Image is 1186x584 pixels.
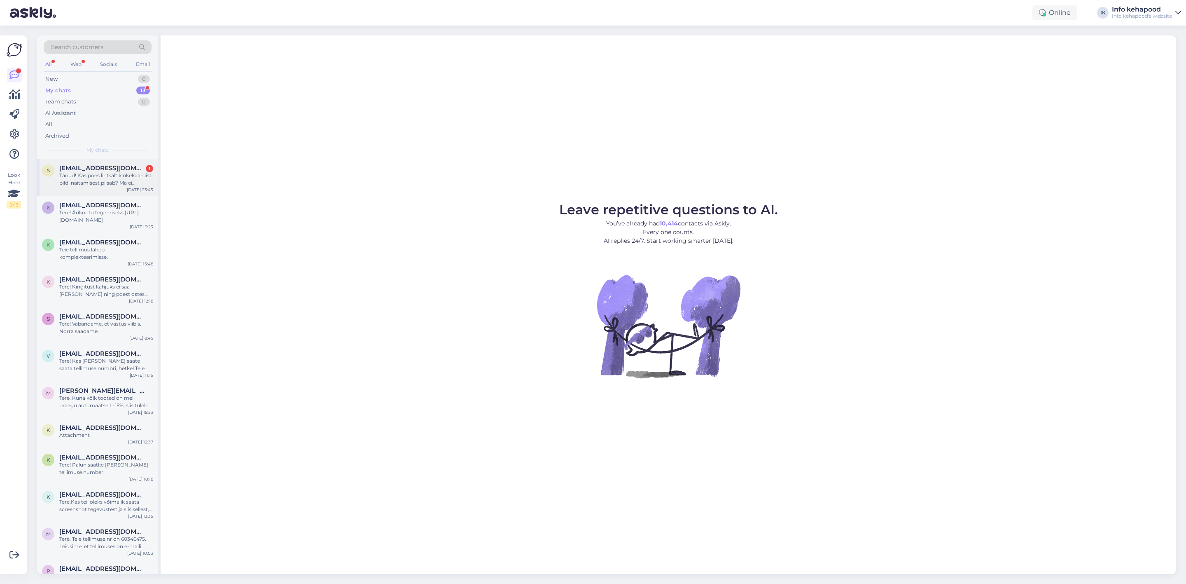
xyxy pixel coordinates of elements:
div: My chats [45,87,71,95]
div: New [45,75,58,83]
div: 0 [138,75,150,83]
span: valterelve@gmail.com [59,350,145,357]
div: [DATE] 23:45 [127,187,153,193]
span: kristel.kiholane@mail.ee [59,202,145,209]
div: Info kehapood's website [1112,13,1172,19]
div: [DATE] 10:18 [128,476,153,482]
div: Email [134,59,152,70]
div: Tere. Kuna kõik tooted on meil praegu automaatselt -15%, siis tulebki koodi kasutades topelt [DEM... [59,394,153,409]
div: Tere. Teie tellimuse nr on 60346475. Leidsime, et tellimuses on e-maili aadressis viga sees, seet... [59,535,153,550]
div: Web [69,59,83,70]
div: Tere! Kas [PERSON_NAME] saate saata tellimuse numbri, hetkel Teie nimega ma tellimust ei leidnud. [59,357,153,372]
div: Tere! Kingitust kahjuks ei saa [PERSON_NAME] ning poest ostes kehtivad soodustused, miinimum summ... [59,283,153,298]
span: k [47,457,50,463]
div: Attachment [59,432,153,439]
span: m [46,390,51,396]
div: Tänud! Kas poes lihtsalt kinkekaardist pildi näitamisest piisab? Ma ei taibanud [PERSON_NAME] [PE... [59,172,153,187]
img: Askly Logo [7,42,22,58]
div: Tere! Palun saatke [PERSON_NAME] tellimuse number. [59,461,153,476]
div: Tere! Ärikonto tegemiseks [URL][DOMAIN_NAME] [59,209,153,224]
div: Team chats [45,98,76,106]
span: k [47,279,50,285]
span: k [47,242,50,248]
div: [DATE] 10:03 [127,550,153,556]
div: [DATE] 18:53 [128,409,153,415]
div: 13 [136,87,150,95]
div: 2 / 3 [7,201,21,209]
span: p [47,568,50,574]
span: kirsika.kalev@gmail.com [59,239,145,246]
span: marjamaa.michel@gmail.com [59,387,145,394]
div: [DATE] 12:18 [129,298,153,304]
div: Info kehapood [1112,6,1172,13]
span: katrinolesk@gmail.com [59,276,145,283]
span: modernneklassika@gmail.com [59,528,145,535]
span: ksaarkopli@gmail.com [59,454,145,461]
span: pliksplaks73@hotmail.com [59,565,145,572]
div: AI Assistant [45,109,76,117]
img: No Chat active [594,252,742,400]
a: Info kehapoodInfo kehapood's website [1112,6,1181,19]
div: [DATE] 13:48 [128,261,153,267]
div: Tere.Kas teil oleks võimalik saata screenshot tegevustest ja siis sellest, et ostukorv tühi? Ühes... [59,498,153,513]
div: All [44,59,53,70]
p: You’ve already had contacts via Askly. Every one counts. AI replies 24/7. Start working smarter [... [559,219,778,245]
span: v [47,353,50,359]
div: [DATE] 13:35 [128,513,153,519]
span: sirlipolts@gmail.com [59,313,145,320]
div: [DATE] 11:15 [130,372,153,378]
div: 0 [138,98,150,106]
div: [DATE] 8:45 [129,335,153,341]
span: s [47,316,50,322]
div: [DATE] 12:37 [128,439,153,445]
div: 1 [146,165,153,172]
div: Look Here [7,171,21,209]
div: Socials [98,59,119,70]
span: k [47,427,50,433]
span: sandrasoomets@gmail.com [59,164,145,172]
div: All [45,120,52,129]
span: k [47,494,50,500]
span: k [47,204,50,211]
span: s [47,167,50,174]
span: Leave repetitive questions to AI. [559,202,778,218]
span: m [46,531,51,537]
b: 10,414 [660,220,678,227]
div: Archived [45,132,69,140]
span: katlinlindmae@gmail.com [59,491,145,498]
div: Teie tellimus läheb komplekteerimisse. [59,246,153,261]
div: [DATE] 9:23 [130,224,153,230]
div: IK [1097,7,1109,19]
span: Search customers [51,43,103,52]
div: Online [1032,5,1077,20]
span: klenja.tiitsar@gmail.com [59,424,145,432]
div: Tere! Vabandame, et vastus viibis. Norra saadame. [59,320,153,335]
span: My chats [86,146,109,154]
